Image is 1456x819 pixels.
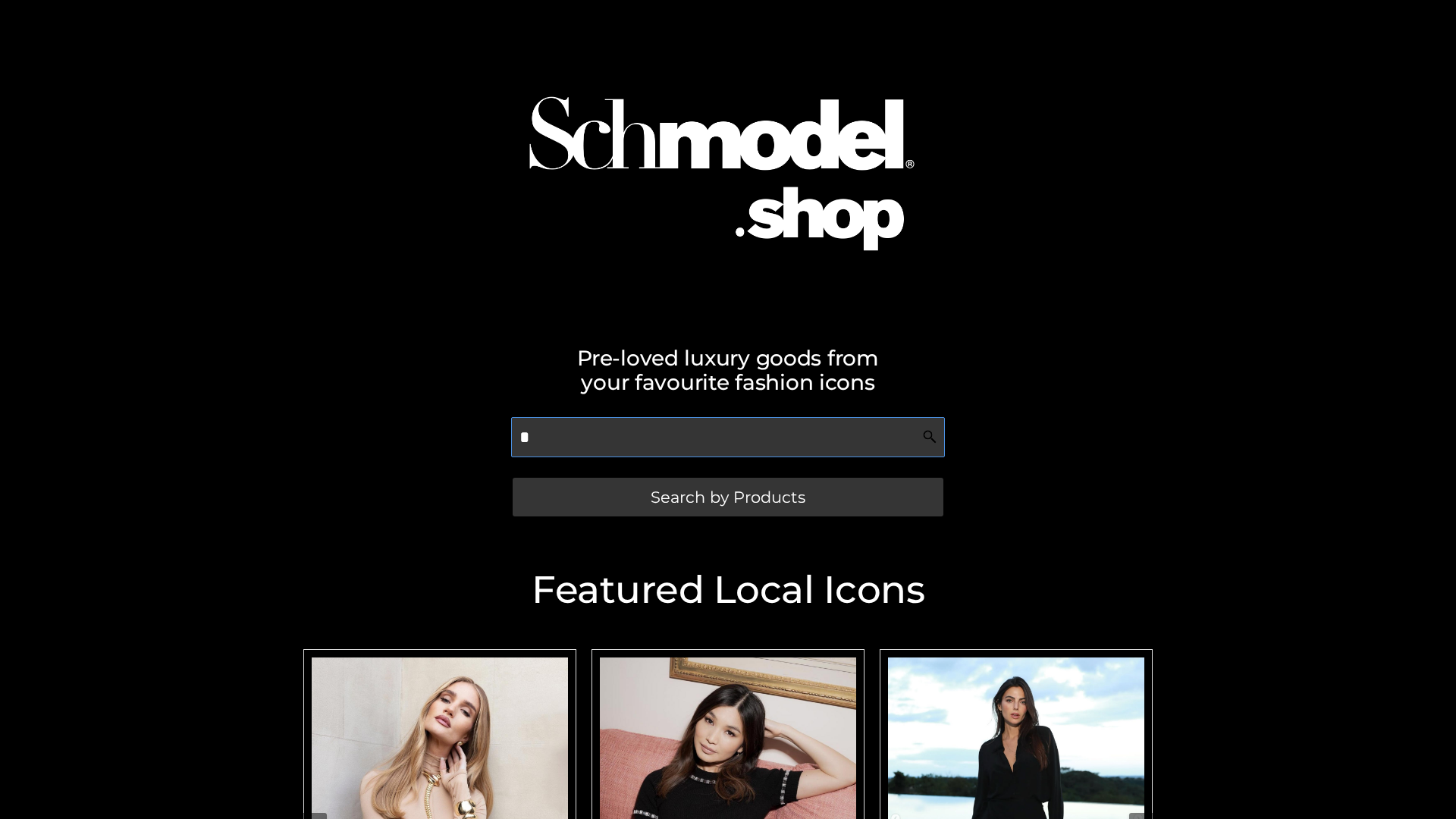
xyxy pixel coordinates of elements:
img: Search Icon [922,429,937,444]
a: Search by Products [513,478,943,516]
h2: Featured Local Icons​ [296,571,1160,609]
h2: Pre-loved luxury goods from your favourite fashion icons [296,346,1160,394]
span: Search by Products [651,489,805,505]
